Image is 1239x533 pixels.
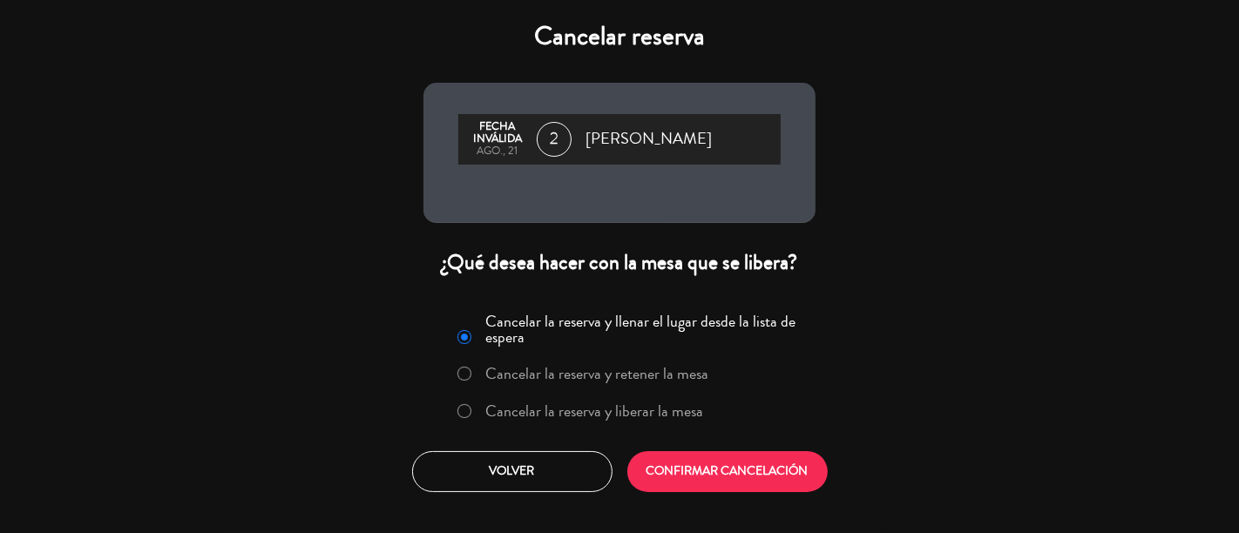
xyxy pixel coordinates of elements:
[627,451,828,492] button: CONFIRMAR CANCELACIÓN
[423,21,816,52] h4: Cancelar reserva
[412,451,613,492] button: Volver
[586,126,712,152] span: [PERSON_NAME]
[486,366,709,381] label: Cancelar la reserva y retener la mesa
[423,249,816,276] div: ¿Qué desea hacer con la mesa que se libera?
[467,145,528,158] div: ago., 21
[467,121,528,145] div: Fecha inválida
[537,122,572,157] span: 2
[486,403,704,419] label: Cancelar la reserva y liberar la mesa
[486,314,805,345] label: Cancelar la reserva y llenar el lugar desde la lista de espera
